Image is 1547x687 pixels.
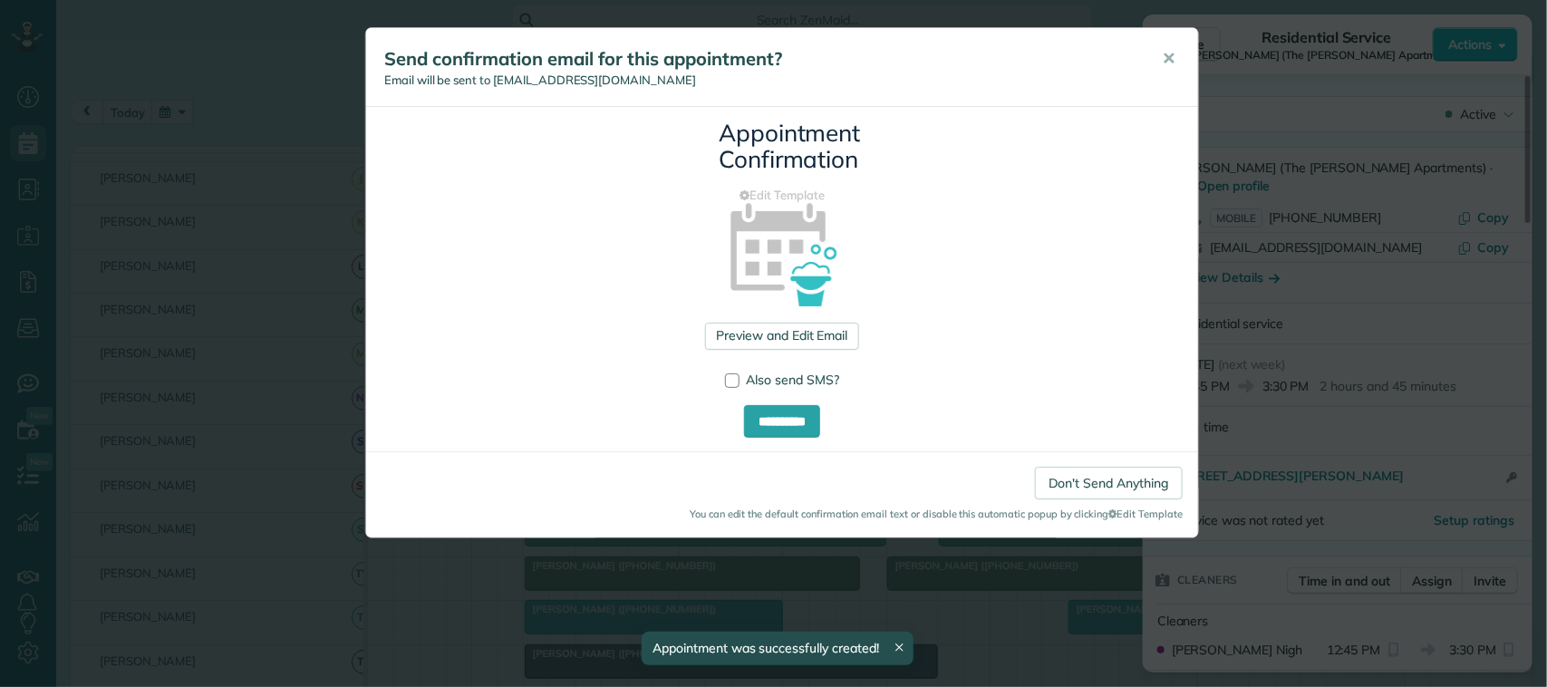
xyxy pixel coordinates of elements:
a: Don't Send Anything [1035,467,1183,499]
img: appointment_confirmation_icon-141e34405f88b12ade42628e8c248340957700ab75a12ae832a8710e9b578dc5.png [701,171,864,334]
span: Email will be sent to [EMAIL_ADDRESS][DOMAIN_NAME] [384,73,696,87]
span: ✕ [1162,48,1175,69]
span: Also send SMS? [746,372,839,388]
a: Preview and Edit Email [705,323,858,350]
h5: Send confirmation email for this appointment? [384,46,1136,72]
div: Appointment was successfully created! [642,632,914,665]
h3: Appointment Confirmation [719,121,846,172]
small: You can edit the default confirmation email text or disable this automatic popup by clicking Edit... [382,507,1183,521]
a: Edit Template [380,187,1184,204]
